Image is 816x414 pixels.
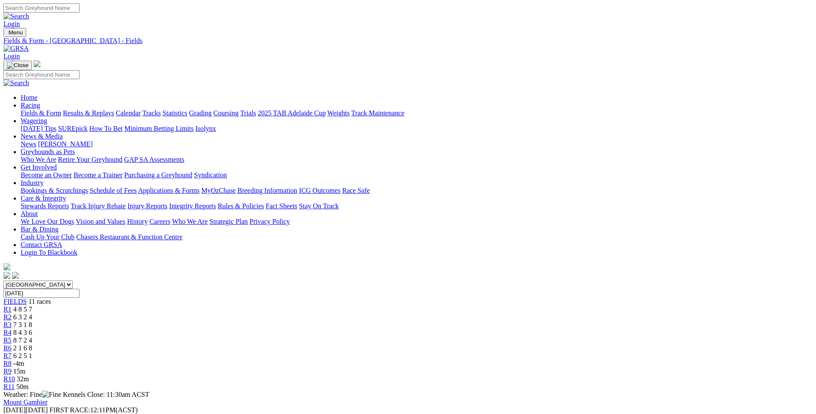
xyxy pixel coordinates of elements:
a: Careers [149,218,170,225]
a: Become an Owner [21,171,72,179]
span: Kennels Close: 11:30am ACST [63,391,149,398]
a: Track Maintenance [351,109,404,117]
div: News & Media [21,140,813,148]
span: R5 [3,337,12,344]
a: Industry [21,179,43,186]
a: R8 [3,360,12,367]
div: Racing [21,109,813,117]
div: Care & Integrity [21,202,813,210]
span: 12:11PM(ACST) [49,406,138,414]
img: facebook.svg [3,272,10,279]
img: Search [3,79,29,87]
a: Who We Are [21,156,56,163]
a: Greyhounds as Pets [21,148,75,155]
a: R6 [3,344,12,352]
a: SUREpick [58,125,87,132]
a: About [21,210,38,217]
a: Syndication [194,171,227,179]
a: Results & Replays [63,109,114,117]
a: R11 [3,383,15,390]
a: R9 [3,368,12,375]
img: twitter.svg [12,272,19,279]
a: Login [3,53,20,60]
a: Fact Sheets [266,202,297,210]
span: 2 1 6 8 [13,344,32,352]
span: FIELDS [3,298,27,305]
a: Fields & Form [21,109,61,117]
a: Trials [240,109,256,117]
input: Select date [3,289,80,298]
a: Race Safe [342,187,370,194]
a: Grading [189,109,212,117]
a: Cash Up Your Club [21,233,74,241]
a: Isolynx [195,125,216,132]
a: Strategic Plan [209,218,248,225]
span: FIRST RACE: [49,406,90,414]
img: Close [7,62,28,69]
div: About [21,218,813,226]
a: Applications & Forms [138,187,200,194]
a: Tracks [142,109,161,117]
a: R2 [3,313,12,321]
a: R3 [3,321,12,328]
span: 8 4 3 6 [13,329,32,336]
button: Toggle navigation [3,28,26,37]
a: 2025 TAB Adelaide Cup [258,109,326,117]
img: logo-grsa-white.png [3,263,10,270]
a: Statistics [163,109,188,117]
a: Become a Trainer [74,171,123,179]
span: 8 7 2 4 [13,337,32,344]
a: R7 [3,352,12,359]
a: R10 [3,375,15,383]
img: Fine [42,391,61,399]
a: Schedule of Fees [89,187,136,194]
input: Search [3,70,80,79]
span: R1 [3,306,12,313]
a: Calendar [116,109,141,117]
span: Weather: Fine [3,391,63,398]
a: R4 [3,329,12,336]
a: [PERSON_NAME] [38,140,92,148]
a: Breeding Information [237,187,297,194]
a: Weights [327,109,350,117]
a: Track Injury Rebate [71,202,126,210]
a: Purchasing a Greyhound [124,171,192,179]
span: [DATE] [3,406,26,414]
a: [DATE] Tips [21,125,56,132]
a: Stewards Reports [21,202,69,210]
a: Stay On Track [299,202,339,210]
div: Industry [21,187,813,195]
a: Bookings & Scratchings [21,187,88,194]
span: -4m [13,360,25,367]
div: Bar & Dining [21,233,813,241]
a: Bar & Dining [21,226,59,233]
img: Search [3,12,29,20]
span: 6 3 2 4 [13,313,32,321]
a: Wagering [21,117,47,124]
span: 4 8 5 7 [13,306,32,313]
a: Fields & Form - [GEOGRAPHIC_DATA] - Fields [3,37,813,45]
div: Get Involved [21,171,813,179]
img: GRSA [3,45,29,53]
a: Integrity Reports [169,202,216,210]
a: Login [3,20,20,28]
a: Mount Gambier [3,399,48,406]
input: Search [3,3,80,12]
a: Injury Reports [127,202,167,210]
a: Contact GRSA [21,241,62,248]
a: Care & Integrity [21,195,66,202]
a: Who We Are [172,218,208,225]
a: GAP SA Assessments [124,156,185,163]
span: 7 3 1 8 [13,321,32,328]
span: 11 races [28,298,51,305]
a: We Love Our Dogs [21,218,74,225]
